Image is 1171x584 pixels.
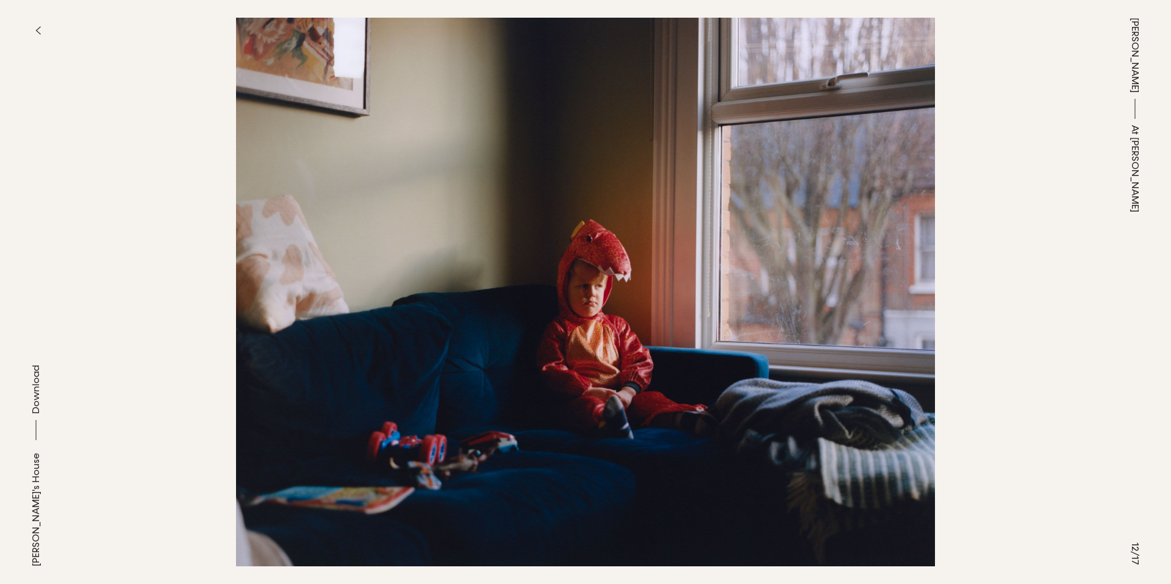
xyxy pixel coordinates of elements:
button: Download asset [29,365,43,446]
span: Download [30,365,42,414]
div: [PERSON_NAME]'s House [29,453,43,566]
a: [PERSON_NAME] [1128,18,1142,93]
span: At [PERSON_NAME] [1128,125,1142,212]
